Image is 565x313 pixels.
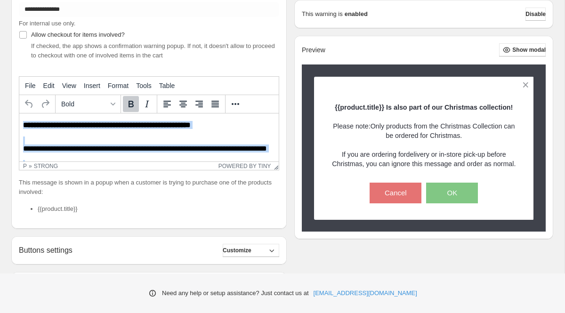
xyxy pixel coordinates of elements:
[123,96,139,112] button: Bold
[19,178,279,197] p: This message is shown in a popup when a customer is trying to purchase one of the products involved:
[31,42,275,59] span: If checked, the app shows a confirmation warning popup. If not, it doesn't allow to proceed to ch...
[159,82,175,89] span: Table
[4,8,256,78] body: Rich Text Area. Press ALT-0 for help.
[345,9,368,19] strong: enabled
[525,8,546,21] button: Disable
[218,163,271,169] a: Powered by Tiny
[19,113,279,161] iframe: Rich Text Area
[31,31,125,38] span: Allow checkout for items involved?
[29,163,32,169] div: »
[335,104,513,111] strong: {{product.title}} Is also part of our Christmas collection!
[271,162,279,170] div: Resize
[333,122,371,130] span: Please note:
[499,43,546,56] button: Show modal
[19,20,75,27] span: For internal use only.
[371,122,515,139] span: Only products from the Christmas Collection can be ordered for Christmas.
[84,82,100,89] span: Insert
[426,183,478,203] button: OK
[25,82,36,89] span: File
[139,96,155,112] button: Italic
[314,289,417,298] a: [EMAIL_ADDRESS][DOMAIN_NAME]
[175,96,191,112] button: Align center
[38,204,279,214] li: {{product.title}}
[332,151,506,168] span: delivery or in-store pick-up before Christmas
[43,82,55,89] span: Edit
[223,247,251,254] span: Customize
[19,246,73,255] h2: Buttons settings
[23,163,27,169] div: p
[57,96,119,112] button: Formats
[61,100,107,108] span: Bold
[62,82,76,89] span: View
[191,96,207,112] button: Align right
[512,46,546,54] span: Show modal
[21,96,37,112] button: Undo
[342,151,406,158] span: If you are ordering for
[108,82,129,89] span: Format
[37,96,53,112] button: Redo
[207,96,223,112] button: Justify
[302,46,325,54] h2: Preview
[34,163,58,169] div: strong
[525,10,546,18] span: Disable
[136,82,152,89] span: Tools
[227,96,243,112] button: More...
[302,9,343,19] p: This warning is
[363,160,516,168] span: , you can ignore this message and order as normal.
[370,183,421,203] button: Cancel
[223,244,279,257] button: Customize
[159,96,175,112] button: Align left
